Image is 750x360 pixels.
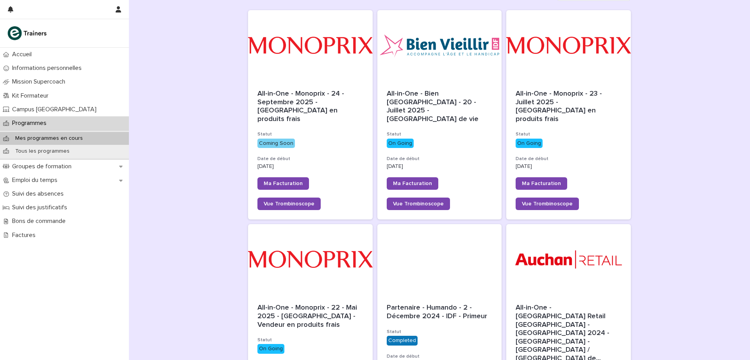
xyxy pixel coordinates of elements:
p: Kit Formateur [9,92,55,100]
h3: Date de début [516,156,621,162]
p: [DATE] [387,163,493,170]
img: K0CqGN7SDeD6s4JG8KQk [6,25,49,41]
h3: Date de début [257,156,363,162]
span: Vue Trombinoscope [264,201,314,207]
p: Programmes [9,119,53,127]
span: Ma Facturation [522,181,561,186]
h3: Statut [257,337,363,343]
span: All-in-One - Monoprix - 22 - Mai 2025 - [GEOGRAPHIC_DATA] - Vendeur en produits frais [257,304,359,328]
div: On Going [387,139,414,148]
span: Ma Facturation [393,181,432,186]
a: Vue Trombinoscope [516,198,579,210]
h3: Statut [516,131,621,137]
a: All-in-One - Bien [GEOGRAPHIC_DATA] - 20 - Juillet 2025 - [GEOGRAPHIC_DATA] de vieStatutOn GoingD... [377,10,502,219]
div: Coming Soon [257,139,295,148]
h3: Statut [257,131,363,137]
span: Vue Trombinoscope [393,201,444,207]
p: Tous les programmes [9,148,76,155]
p: [DATE] [516,163,621,170]
p: Mes programmes en cours [9,135,89,142]
p: Informations personnelles [9,64,88,72]
span: All-in-One - Monoprix - 23 - Juillet 2025 - [GEOGRAPHIC_DATA] en produits frais [516,90,604,123]
span: Ma Facturation [264,181,303,186]
p: Suivi des justificatifs [9,204,73,211]
h3: Statut [387,329,493,335]
p: Emploi du temps [9,176,64,184]
p: Groupes de formation [9,163,78,170]
div: On Going [516,139,543,148]
div: On Going [257,344,284,354]
a: Ma Facturation [387,177,438,190]
p: Mission Supercoach [9,78,71,86]
span: Vue Trombinoscope [522,201,573,207]
a: All-in-One - Monoprix - 24 - Septembre 2025 - [GEOGRAPHIC_DATA] en produits fraisStatutComing Soo... [248,10,373,219]
h3: Date de début [387,353,493,360]
span: Partenaire - Humando - 2 - Décembre 2024 - IDF - Primeur [387,304,487,320]
h3: Date de début [387,156,493,162]
a: Ma Facturation [516,177,567,190]
p: Campus [GEOGRAPHIC_DATA] [9,106,103,113]
a: All-in-One - Monoprix - 23 - Juillet 2025 - [GEOGRAPHIC_DATA] en produits fraisStatutOn GoingDate... [506,10,631,219]
h3: Statut [387,131,493,137]
p: Suivi des absences [9,190,70,198]
span: All-in-One - Bien [GEOGRAPHIC_DATA] - 20 - Juillet 2025 - [GEOGRAPHIC_DATA] de vie [387,90,479,123]
p: Bons de commande [9,217,72,225]
div: Completed [387,336,418,346]
span: All-in-One - Monoprix - 24 - Septembre 2025 - [GEOGRAPHIC_DATA] en produits frais [257,90,346,123]
a: Vue Trombinoscope [257,198,321,210]
p: Accueil [9,51,38,58]
p: Factures [9,232,42,239]
p: [DATE] [257,163,363,170]
a: Ma Facturation [257,177,309,190]
a: Vue Trombinoscope [387,198,450,210]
